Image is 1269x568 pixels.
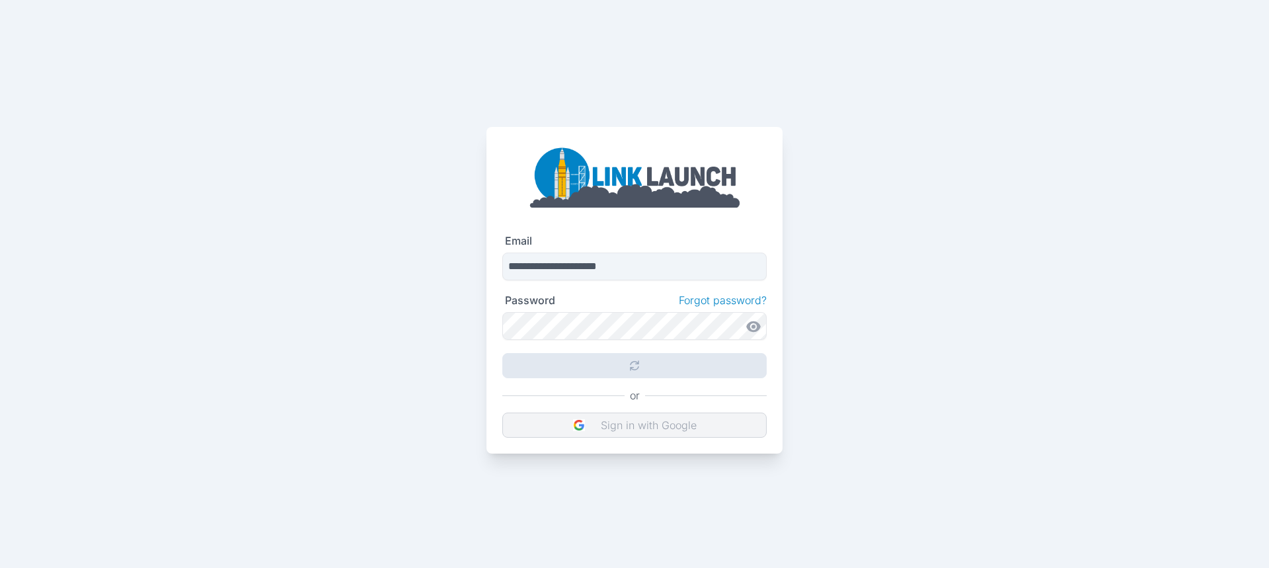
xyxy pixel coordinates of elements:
[630,389,640,402] p: or
[679,294,767,307] a: Forgot password?
[505,294,555,307] label: Password
[529,143,740,208] img: linklaunch_big.2e5cdd30.png
[502,413,767,438] button: Sign in with Google
[505,234,532,247] label: Email
[573,419,585,431] img: DIz4rYaBO0VM93JpwbwaJtqNfEsbwZFgEL50VtgcJLBV6wK9aKtfd+cEkvuBfcC37k9h8VGR+csPdltgAAAABJRU5ErkJggg==
[601,419,697,432] p: Sign in with Google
